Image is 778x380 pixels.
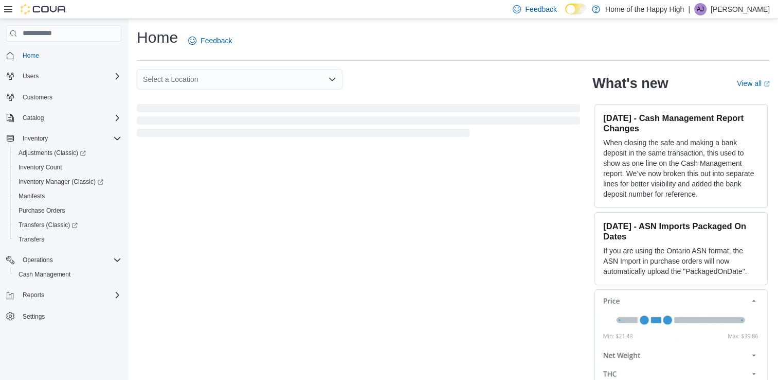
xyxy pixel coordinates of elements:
span: Loading [137,106,580,139]
span: Dark Mode [565,14,566,15]
a: Customers [19,91,57,103]
button: Users [19,70,43,82]
img: Cova [21,4,67,14]
button: Cash Management [10,267,125,282]
button: Operations [2,253,125,267]
span: Inventory Count [14,161,121,174]
span: Customers [19,91,121,103]
span: Transfers [14,233,121,246]
button: Catalog [2,111,125,125]
span: Home [19,49,121,62]
span: Inventory Count [19,163,62,171]
h3: [DATE] - Cash Management Report Changes [603,113,759,133]
span: Adjustments (Classic) [19,149,86,157]
button: Manifests [10,189,125,203]
span: Manifests [14,190,121,202]
button: Settings [2,308,125,323]
span: Reports [19,289,121,301]
button: Operations [19,254,57,266]
span: Users [23,72,39,80]
p: If you are using the Ontario ASN format, the ASN Import in purchase orders will now automatically... [603,246,759,277]
button: Users [2,69,125,83]
span: Catalog [19,112,121,124]
svg: External link [764,81,770,87]
button: Reports [2,288,125,302]
button: Inventory Count [10,160,125,175]
button: Inventory [2,131,125,146]
a: Transfers (Classic) [10,218,125,232]
a: Feedback [184,30,236,51]
span: Settings [23,313,45,321]
button: Purchase Orders [10,203,125,218]
span: Settings [19,309,121,322]
span: Inventory Manager (Classic) [14,176,121,188]
button: Reports [19,289,48,301]
span: Cash Management [14,268,121,281]
span: Operations [23,256,53,264]
a: Inventory Manager (Classic) [10,175,125,189]
button: Catalog [19,112,48,124]
button: Inventory [19,132,52,145]
button: Open list of options [328,75,336,83]
span: Inventory [23,134,48,143]
span: Transfers [19,235,44,244]
a: Adjustments (Classic) [14,147,90,159]
p: [PERSON_NAME] [711,3,770,15]
a: Transfers (Classic) [14,219,82,231]
span: Transfers (Classic) [19,221,78,229]
span: Users [19,70,121,82]
button: Home [2,48,125,63]
a: Inventory Manager (Classic) [14,176,107,188]
a: Manifests [14,190,49,202]
a: Settings [19,310,49,323]
span: Adjustments (Classic) [14,147,121,159]
nav: Complex example [6,44,121,351]
span: Manifests [19,192,45,200]
h1: Home [137,27,178,48]
span: Home [23,51,39,60]
span: Transfers (Classic) [14,219,121,231]
span: Cash Management [19,270,70,279]
a: Cash Management [14,268,75,281]
span: Reports [23,291,44,299]
div: April Johnson [694,3,707,15]
span: Customers [23,93,52,101]
span: AJ [697,3,704,15]
span: Feedback [201,36,232,46]
span: Catalog [23,114,44,122]
a: View allExternal link [737,79,770,88]
p: | [688,3,690,15]
button: Transfers [10,232,125,247]
a: Adjustments (Classic) [10,146,125,160]
p: When closing the safe and making a bank deposit in the same transaction, this used to show as one... [603,137,759,199]
a: Inventory Count [14,161,66,174]
h2: What's new [592,75,668,92]
span: Inventory [19,132,121,145]
span: Inventory Manager (Classic) [19,178,103,186]
span: Purchase Orders [19,206,65,215]
span: Feedback [525,4,556,14]
a: Home [19,49,43,62]
span: Purchase Orders [14,204,121,217]
span: Operations [19,254,121,266]
button: Customers [2,90,125,105]
a: Transfers [14,233,48,246]
p: Home of the Happy High [605,3,684,15]
a: Purchase Orders [14,204,69,217]
input: Dark Mode [565,4,587,14]
h3: [DATE] - ASN Imports Packaged On Dates [603,221,759,241]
